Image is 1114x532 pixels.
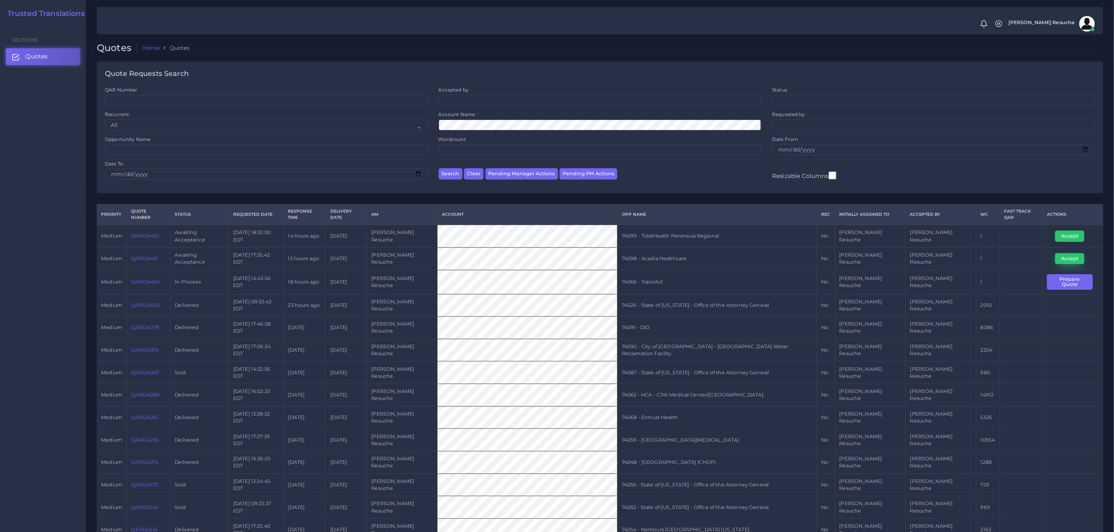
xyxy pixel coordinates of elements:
td: No [817,429,835,451]
td: [PERSON_NAME] Resuche [905,406,976,429]
td: [PERSON_NAME] Resuche [835,496,905,519]
label: Date To [105,160,123,167]
td: Delivered [170,317,229,339]
td: 74068 - Entrust Health [617,406,816,429]
td: [PERSON_NAME] Resuche [835,317,905,339]
td: [PERSON_NAME] Resuche [367,451,437,474]
a: Home [143,44,160,52]
td: 969 [976,496,1000,519]
span: Quotes [25,52,48,61]
td: [PERSON_NAME] Resuche [905,361,976,384]
td: [DATE] [326,384,367,407]
td: 74091 - DiD [617,317,816,339]
a: Trusted Translations [2,9,85,18]
td: [PERSON_NAME] Resuche [835,451,905,474]
td: [PERSON_NAME] Resuche [835,339,905,361]
td: [DATE] 14:43:56 EDT [228,270,283,294]
th: Quote Number [127,204,170,225]
a: QAR124214 [131,459,158,465]
td: No [817,496,835,519]
label: QAR Number [105,86,137,93]
th: Priority [97,204,127,225]
th: Response Time [283,204,326,225]
td: [PERSON_NAME] Resuche [835,294,905,317]
td: No [817,406,835,429]
td: [PERSON_NAME] Resuche [905,474,976,496]
label: Status [772,86,787,93]
a: Accept [1055,255,1090,261]
td: [DATE] [283,429,326,451]
td: [DATE] 13:28:32 EDT [228,406,283,429]
td: [DATE] [326,451,367,474]
a: QAR124451 [131,255,158,261]
td: [PERSON_NAME] Resuche [367,496,437,519]
td: 74026 - State of [US_STATE] - Office of the Attorney General [617,294,816,317]
td: [PERSON_NAME] Resuche [905,429,976,451]
td: [PERSON_NAME] Resuche [905,339,976,361]
td: [PERSON_NAME] Resuche [367,361,437,384]
td: [DATE] [326,429,367,451]
td: Delivered [170,294,229,317]
td: [DATE] [283,406,326,429]
td: [PERSON_NAME] Resuche [905,225,976,247]
td: [PERSON_NAME] Resuche [905,270,976,294]
td: [PERSON_NAME] Resuche [905,496,976,519]
td: 15 hours ago [283,247,326,270]
td: [DATE] [283,384,326,407]
span: medium [101,302,122,308]
th: Accepted by [905,204,976,225]
td: [DATE] [283,451,326,474]
td: 74059 - [GEOGRAPHIC_DATA][MEDICAL_DATA] [617,429,816,451]
td: 703 [976,474,1000,496]
td: Delivered [170,384,229,407]
td: [PERSON_NAME] Resuche [367,225,437,247]
span: Sections [12,37,38,43]
span: medium [101,437,122,443]
span: medium [101,255,122,261]
td: [PERSON_NAME] Resuche [835,474,905,496]
td: 74090 - City of [GEOGRAPHIC_DATA] - [GEOGRAPHIC_DATA] Water Reclamation Facility [617,339,816,361]
td: [PERSON_NAME] Resuche [367,247,437,270]
a: QAR124347 [131,370,159,375]
a: QAR124405 [131,302,159,308]
td: 1 [976,270,1000,294]
td: 74098 - Acadia Healthcare [617,247,816,270]
td: 2204 [976,339,1000,361]
td: [DATE] [326,247,367,270]
th: REC [817,204,835,225]
th: Delivery Date [326,204,367,225]
span: medium [101,233,122,239]
th: Status [170,204,229,225]
th: Opp Name [617,204,816,225]
td: Delivered [170,339,229,361]
td: [PERSON_NAME] Resuche [367,429,437,451]
td: [PERSON_NAME] Resuche [835,225,905,247]
label: Requested by [772,111,805,118]
td: [PERSON_NAME] Resuche [905,247,976,270]
input: Resizable Columns [829,171,836,180]
td: Delivered [170,406,229,429]
td: [PERSON_NAME] Resuche [367,294,437,317]
td: No [817,384,835,407]
td: [PERSON_NAME] Resuche [835,406,905,429]
td: 14912 [976,384,1000,407]
th: Requested Date [228,204,283,225]
td: 74066 - TranzAct [617,270,816,294]
td: [DATE] [326,474,367,496]
td: Sold [170,496,229,519]
span: [PERSON_NAME] Resuche [1009,20,1075,25]
button: Accept [1055,231,1084,241]
td: [DATE] 17:27:39 EDT [228,429,283,451]
td: [PERSON_NAME] Resuche [905,294,976,317]
td: 1 [976,225,1000,247]
td: 74052 - State of [US_STATE] - Office of the Attorney General [617,496,816,519]
td: [DATE] 12:24:45 EDT [228,474,283,496]
td: [DATE] [326,317,367,339]
td: 23 hours ago [283,294,326,317]
a: Prepare Quote [1047,278,1098,284]
span: medium [101,392,122,398]
td: No [817,225,835,247]
span: medium [101,459,122,465]
td: No [817,317,835,339]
